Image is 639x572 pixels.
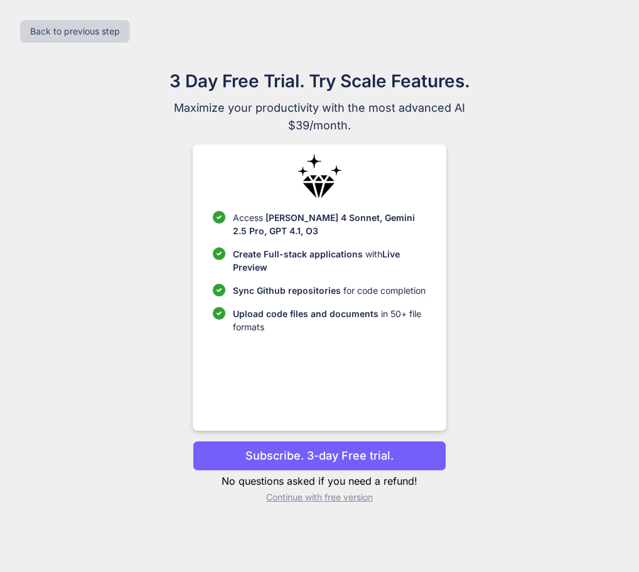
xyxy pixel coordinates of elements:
button: Subscribe. 3-day Free trial. [193,441,446,471]
img: checklist [213,307,225,320]
p: for code completion [233,284,426,297]
span: Create Full-stack applications [233,249,365,259]
p: Continue with free version [193,491,446,504]
span: [PERSON_NAME] 4 Sonnet, Gemini 2.5 Pro, GPT 4.1, O3 [233,212,415,236]
button: Back to previous step [20,20,130,43]
p: Access [233,211,426,237]
span: $39/month. [109,117,530,134]
span: Upload code files and documents [233,308,379,319]
img: checklist [213,284,225,296]
p: Subscribe. 3-day Free trial. [245,447,394,464]
span: Sync Github repositories [233,285,341,296]
span: Maximize your productivity with the most advanced AI [109,99,530,117]
h1: 3 Day Free Trial. Try Scale Features. [109,68,530,94]
p: with [233,247,426,274]
img: checklist [213,247,225,260]
p: No questions asked if you need a refund! [193,473,446,488]
p: in 50+ file formats [233,307,426,333]
img: checklist [213,211,225,224]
